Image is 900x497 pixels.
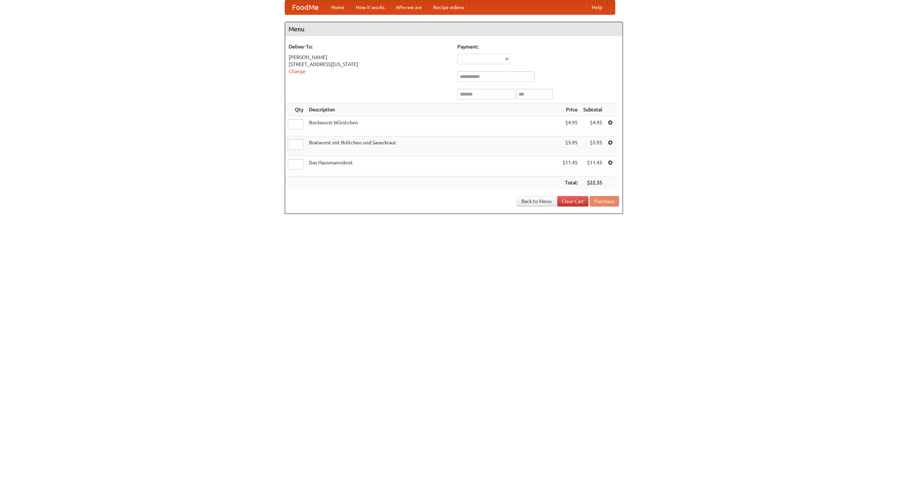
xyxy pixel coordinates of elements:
[560,176,580,189] th: Total:
[586,0,608,14] a: Help
[289,54,450,61] div: [PERSON_NAME]
[289,43,450,50] h5: Deliver To:
[580,103,605,116] th: Subtotal
[560,136,580,156] td: $5.95
[306,103,560,116] th: Description
[285,0,326,14] a: FoodMe
[350,0,390,14] a: How it works
[326,0,350,14] a: Home
[580,116,605,136] td: $4.95
[517,196,556,207] a: Back to Menu
[427,0,470,14] a: Recipe videos
[457,43,619,50] h5: Payment:
[285,22,623,36] h4: Menu
[306,136,560,156] td: Bratwurst mit Brötchen und Sauerkraut
[285,103,306,116] th: Qty
[560,103,580,116] th: Price
[590,196,619,207] button: Purchase
[580,176,605,189] th: $22.35
[557,196,589,207] a: Clear Cart
[560,156,580,176] td: $11.45
[306,116,560,136] td: Bockwurst Würstchen
[289,61,450,68] div: [STREET_ADDRESS][US_STATE]
[390,0,427,14] a: Who we are
[289,68,306,74] a: Change
[580,156,605,176] td: $11.45
[560,116,580,136] td: $4.95
[306,156,560,176] td: Das Hausmannskost
[580,136,605,156] td: $5.95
